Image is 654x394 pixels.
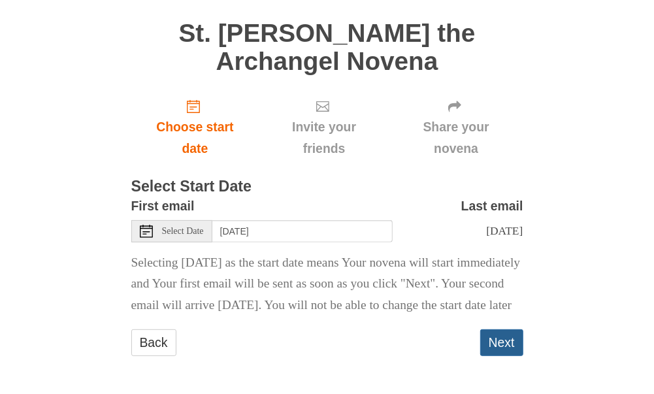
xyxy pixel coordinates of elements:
[402,116,510,159] span: Share your novena
[131,195,195,217] label: First email
[272,116,376,159] span: Invite your friends
[212,220,393,242] input: Use the arrow keys to pick a date
[131,252,523,317] p: Selecting [DATE] as the start date means Your novena will start immediately and Your first email ...
[131,329,176,356] a: Back
[144,116,246,159] span: Choose start date
[131,178,523,195] h3: Select Start Date
[461,195,523,217] label: Last email
[162,227,204,236] span: Select Date
[480,329,523,356] button: Next
[486,224,523,237] span: [DATE]
[389,88,523,166] div: Click "Next" to confirm your start date first.
[259,88,389,166] div: Click "Next" to confirm your start date first.
[131,20,523,75] h1: St. [PERSON_NAME] the Archangel Novena
[131,88,259,166] a: Choose start date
